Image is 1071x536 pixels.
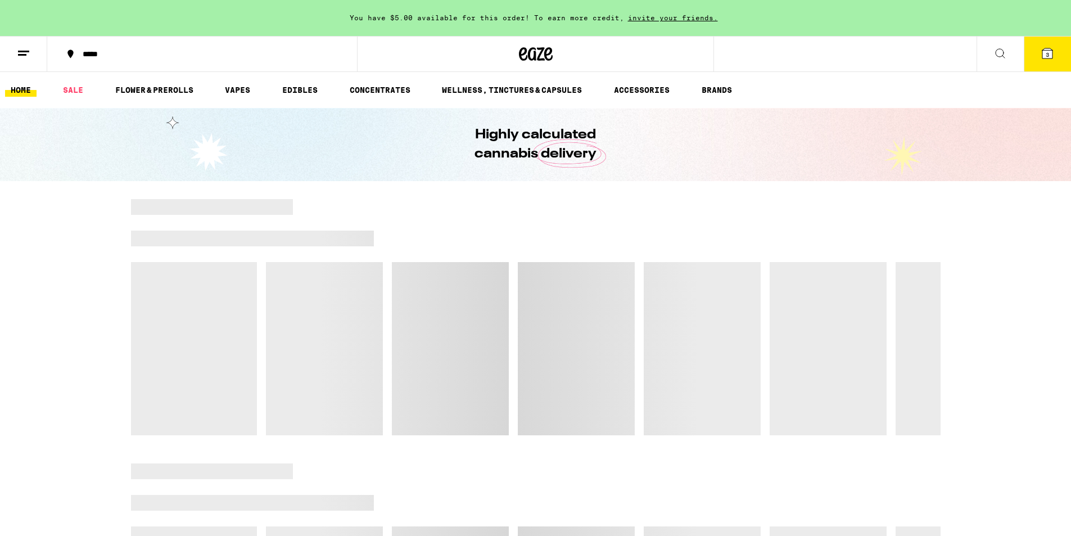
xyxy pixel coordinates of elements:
a: ACCESSORIES [608,83,675,97]
a: VAPES [219,83,256,97]
a: SALE [57,83,89,97]
button: 3 [1024,37,1071,71]
iframe: Opens a widget where you can find more information [999,502,1060,530]
a: WELLNESS, TINCTURES & CAPSULES [436,83,588,97]
button: BRANDS [696,83,738,97]
span: 3 [1046,51,1049,58]
a: EDIBLES [277,83,323,97]
a: HOME [5,83,37,97]
h1: Highly calculated cannabis delivery [443,125,629,164]
span: invite your friends. [624,14,722,21]
a: CONCENTRATES [344,83,416,97]
span: You have $5.00 available for this order! To earn more credit, [350,14,624,21]
a: FLOWER & PREROLLS [110,83,199,97]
